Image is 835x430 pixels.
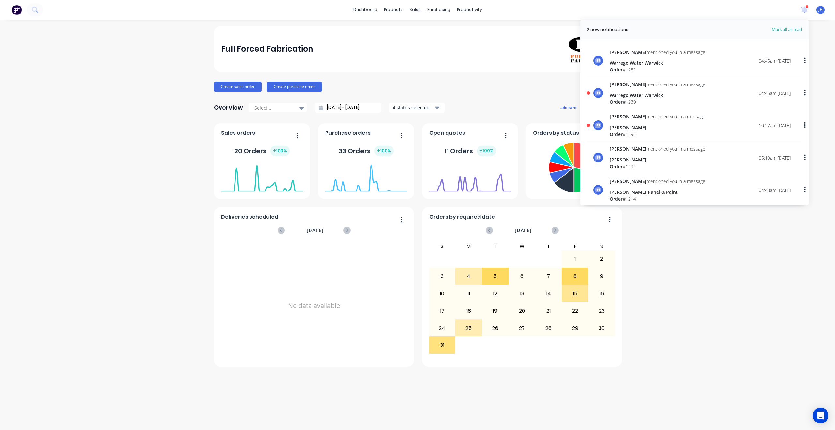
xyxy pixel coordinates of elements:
[610,67,623,73] span: Order
[509,268,535,284] div: 6
[455,242,482,250] div: M
[568,35,614,63] img: Full Forced Fabrication
[429,285,455,302] div: 10
[536,320,562,336] div: 28
[818,7,823,13] span: JH
[482,242,509,250] div: T
[588,242,615,250] div: S
[482,303,509,319] div: 19
[610,49,646,55] span: [PERSON_NAME]
[610,81,646,87] span: [PERSON_NAME]
[748,26,802,33] span: Mark all as read
[610,196,623,202] span: Order
[610,178,705,185] div: mentioned you in a message
[610,92,705,99] div: Warrego Water Warwick
[610,66,705,73] div: # 1231
[350,5,381,15] a: dashboard
[515,227,532,234] span: [DATE]
[562,303,588,319] div: 22
[429,320,455,336] div: 24
[610,131,705,138] div: # 1191
[454,5,485,15] div: productivity
[509,320,535,336] div: 27
[533,129,579,137] span: Orders by status
[610,99,705,105] div: # 1230
[393,104,434,111] div: 4 status selected
[610,124,705,131] div: [PERSON_NAME]
[482,268,509,284] div: 5
[759,187,791,193] div: 04:48am [DATE]
[429,337,455,353] div: 31
[610,99,623,105] span: Order
[589,251,615,267] div: 2
[610,178,646,184] span: [PERSON_NAME]
[759,57,791,64] div: 04:45am [DATE]
[610,195,705,202] div: # 1214
[477,146,496,156] div: + 100 %
[234,146,290,156] div: 20 Orders
[610,59,705,66] div: Warrego Water Warwick
[562,268,588,284] div: 8
[535,242,562,250] div: T
[307,227,324,234] span: [DATE]
[610,113,705,120] div: mentioned you in a message
[429,242,456,250] div: S
[562,320,588,336] div: 29
[759,154,791,161] div: 05:10am [DATE]
[589,320,615,336] div: 30
[536,303,562,319] div: 21
[482,285,509,302] div: 12
[429,213,495,221] span: Orders by required date
[610,81,705,88] div: mentioned you in a message
[389,103,445,113] button: 4 status selected
[536,285,562,302] div: 14
[424,5,454,15] div: purchasing
[509,285,535,302] div: 13
[587,26,628,33] div: 2 new notifications
[509,242,535,250] div: W
[221,129,255,137] span: Sales orders
[429,129,465,137] span: Open quotes
[429,268,455,284] div: 3
[562,242,588,250] div: F
[482,320,509,336] div: 26
[589,268,615,284] div: 9
[562,251,588,267] div: 1
[267,82,322,92] button: Create purchase order
[221,242,407,369] div: No data available
[214,101,243,114] div: Overview
[406,5,424,15] div: sales
[456,285,482,302] div: 11
[12,5,22,15] img: Factory
[374,146,394,156] div: + 100 %
[610,146,646,152] span: [PERSON_NAME]
[610,189,705,195] div: [PERSON_NAME] Panel & Paint
[325,129,371,137] span: Purchase orders
[610,114,646,120] span: [PERSON_NAME]
[556,103,581,112] button: add card
[610,163,705,170] div: # 1191
[610,131,623,137] span: Order
[444,146,496,156] div: 11 Orders
[610,156,705,163] div: [PERSON_NAME]
[759,90,791,97] div: 04:45am [DATE]
[813,408,828,423] div: Open Intercom Messenger
[381,5,406,15] div: products
[456,268,482,284] div: 4
[610,163,623,170] span: Order
[562,285,588,302] div: 15
[759,122,791,129] div: 10:27am [DATE]
[589,285,615,302] div: 16
[456,320,482,336] div: 25
[589,303,615,319] div: 23
[429,303,455,319] div: 17
[270,146,290,156] div: + 100 %
[536,268,562,284] div: 7
[214,82,262,92] button: Create sales order
[339,146,394,156] div: 33 Orders
[610,146,705,152] div: mentioned you in a message
[456,303,482,319] div: 18
[221,42,313,55] div: Full Forced Fabrication
[509,303,535,319] div: 20
[610,49,705,55] div: mentioned you in a message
